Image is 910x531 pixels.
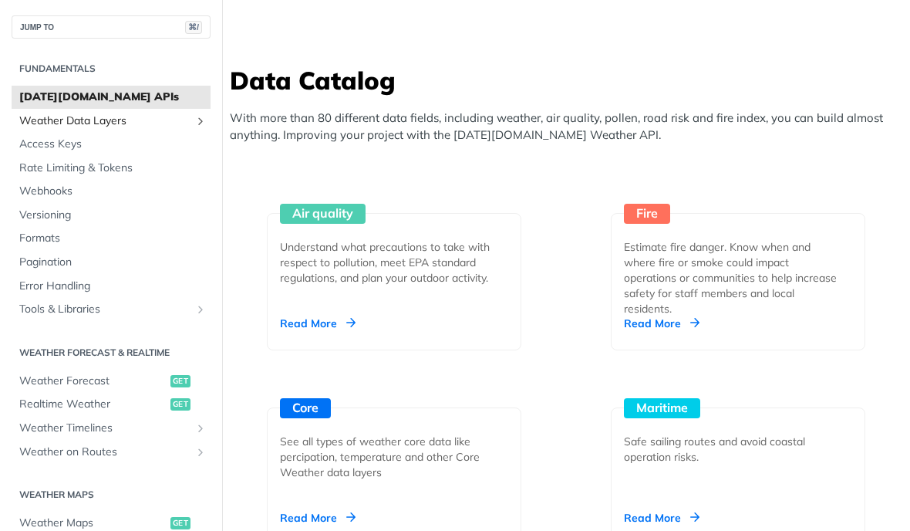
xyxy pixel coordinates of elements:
[194,115,207,127] button: Show subpages for Weather Data Layers
[230,63,910,97] h3: Data Catalog
[19,421,190,436] span: Weather Timelines
[12,227,211,250] a: Formats
[19,137,207,152] span: Access Keys
[19,231,207,246] span: Formats
[624,510,699,526] div: Read More
[624,316,699,331] div: Read More
[12,346,211,360] h2: Weather Forecast & realtime
[12,62,211,76] h2: Fundamentals
[12,370,211,393] a: Weather Forecastget
[19,302,190,317] span: Tools & Libraries
[230,110,910,144] p: With more than 80 different data fields, including weather, air quality, pollen, road risk and fi...
[280,510,356,526] div: Read More
[194,303,207,316] button: Show subpages for Tools & Libraries
[12,110,211,133] a: Weather Data LayersShow subpages for Weather Data Layers
[624,434,840,465] div: Safe sailing routes and avoid coastal operation risks.
[280,204,366,224] div: Air quality
[170,517,190,529] span: get
[12,275,211,298] a: Error Handling
[12,488,211,502] h2: Weather Maps
[19,255,207,270] span: Pagination
[12,298,211,321] a: Tools & LibrariesShow subpages for Tools & Libraries
[19,208,207,223] span: Versioning
[170,375,190,387] span: get
[12,180,211,203] a: Webhooks
[19,445,190,460] span: Weather on Routes
[19,90,207,105] span: [DATE][DOMAIN_NAME] APIs
[12,86,211,109] a: [DATE][DOMAIN_NAME] APIs
[19,397,167,412] span: Realtime Weather
[12,157,211,180] a: Rate Limiting & Tokens
[19,113,190,129] span: Weather Data Layers
[280,239,496,286] div: Understand what precautions to take with respect to pollution, meet EPA standard regulations, and...
[12,393,211,416] a: Realtime Weatherget
[12,251,211,274] a: Pagination
[185,21,202,34] span: ⌘/
[12,15,211,39] button: JUMP TO⌘/
[605,156,871,350] a: Fire Estimate fire danger. Know when and where fire or smoke could impact operations or communiti...
[280,316,356,331] div: Read More
[12,417,211,440] a: Weather TimelinesShow subpages for Weather Timelines
[12,133,211,156] a: Access Keys
[194,422,207,435] button: Show subpages for Weather Timelines
[12,204,211,227] a: Versioning
[19,161,207,176] span: Rate Limiting & Tokens
[194,446,207,458] button: Show subpages for Weather on Routes
[261,156,527,350] a: Air quality Understand what precautions to take with respect to pollution, meet EPA standard regu...
[170,398,190,411] span: get
[19,184,207,199] span: Webhooks
[624,204,670,224] div: Fire
[19,374,167,389] span: Weather Forecast
[624,239,840,316] div: Estimate fire danger. Know when and where fire or smoke could impact operations or communities to...
[12,441,211,464] a: Weather on RoutesShow subpages for Weather on Routes
[19,516,167,531] span: Weather Maps
[280,434,496,480] div: See all types of weather core data like percipation, temperature and other Core Weather data layers
[280,398,331,418] div: Core
[19,279,207,294] span: Error Handling
[624,398,700,418] div: Maritime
